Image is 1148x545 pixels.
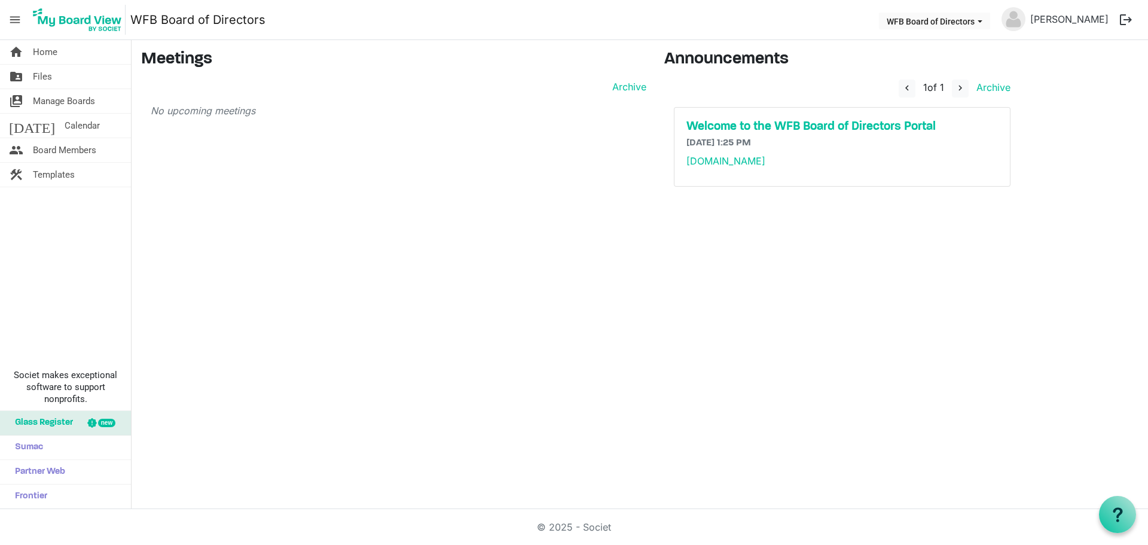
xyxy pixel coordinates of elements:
span: navigate_next [955,83,966,93]
button: WFB Board of Directors dropdownbutton [879,13,990,29]
span: folder_shared [9,65,23,89]
span: Partner Web [9,460,65,484]
h3: Announcements [664,50,1020,70]
span: Home [33,40,57,64]
span: Board Members [33,138,96,162]
span: construction [9,163,23,187]
img: My Board View Logo [29,5,126,35]
span: 1 [923,81,927,93]
a: [DOMAIN_NAME] [686,155,765,167]
a: Archive [972,81,1010,93]
a: Welcome to the WFB Board of Directors Portal [686,120,998,134]
span: menu [4,8,26,31]
span: Glass Register [9,411,73,435]
span: Frontier [9,485,47,509]
span: [DATE] [9,114,55,138]
span: Calendar [65,114,100,138]
p: No upcoming meetings [151,103,646,118]
a: © 2025 - Societ [537,521,611,533]
span: home [9,40,23,64]
button: navigate_next [952,80,969,98]
a: Archive [607,80,646,94]
a: WFB Board of Directors [130,8,265,32]
span: Manage Boards [33,89,95,113]
a: My Board View Logo [29,5,130,35]
button: navigate_before [899,80,915,98]
span: Societ makes exceptional software to support nonprofits. [5,369,126,405]
h3: Meetings [141,50,646,70]
span: Templates [33,163,75,187]
span: of 1 [923,81,944,93]
a: [PERSON_NAME] [1025,7,1113,31]
span: navigate_before [902,83,912,93]
span: people [9,138,23,162]
span: Files [33,65,52,89]
div: new [98,419,115,427]
span: Sumac [9,436,43,459]
img: no-profile-picture.svg [1002,7,1025,31]
span: [DATE] 1:25 PM [686,138,751,148]
span: switch_account [9,89,23,113]
button: logout [1113,7,1138,32]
